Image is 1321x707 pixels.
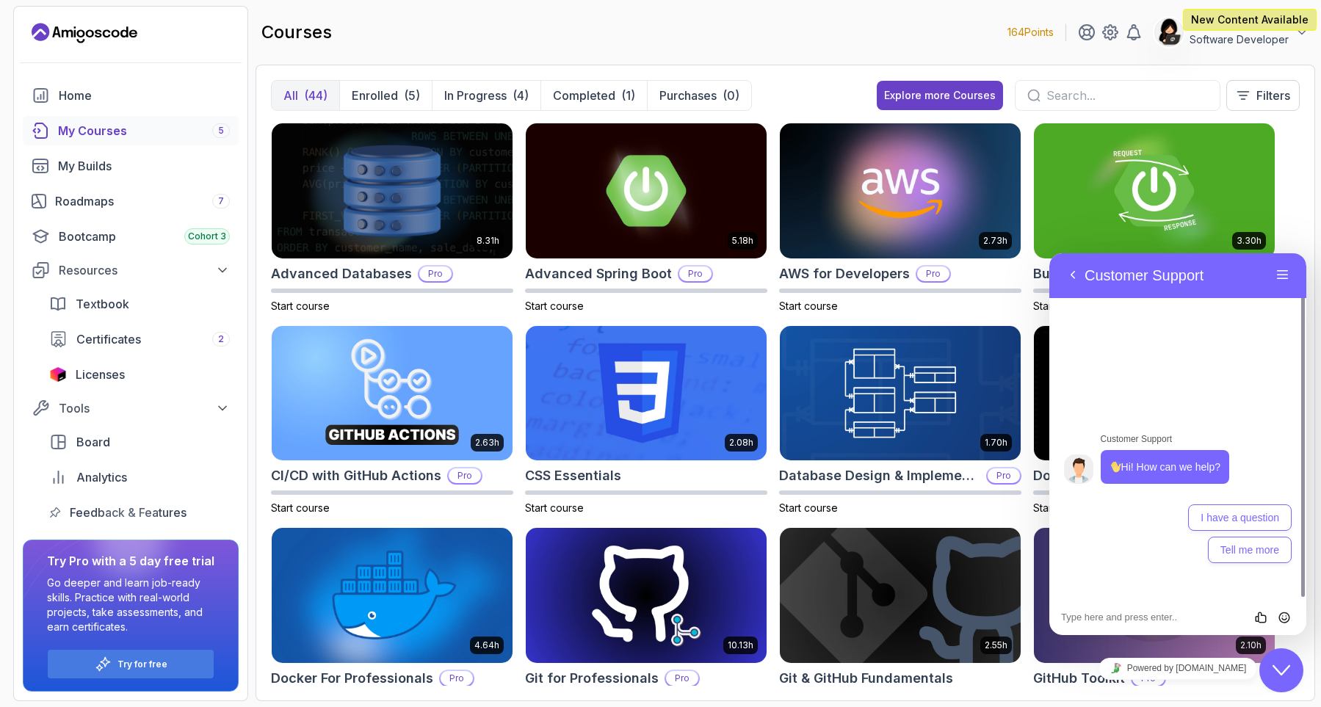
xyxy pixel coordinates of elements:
[283,87,298,104] p: All
[76,295,129,313] span: Textbook
[1007,25,1054,40] p: 164 Points
[1033,300,1092,312] span: Start course
[419,267,452,281] p: Pro
[218,195,224,207] span: 7
[32,21,137,45] a: Landing page
[23,116,239,145] a: courses
[513,87,529,104] div: (4)
[40,498,239,527] a: feedback
[59,261,230,279] div: Resources
[679,267,712,281] p: Pro
[877,81,1003,110] button: Explore more Courses
[352,87,398,104] p: Enrolled
[526,326,767,461] img: CSS Essentials card
[40,325,239,354] a: certificates
[76,330,141,348] span: Certificates
[659,87,717,104] p: Purchases
[884,88,996,103] div: Explore more Courses
[58,157,230,175] div: My Builds
[23,395,239,421] button: Tools
[525,300,584,312] span: Start course
[76,468,127,486] span: Analytics
[917,267,949,281] p: Pro
[525,465,621,486] h2: CSS Essentials
[779,668,953,689] h2: Git & GitHub Fundamentals
[218,333,224,345] span: 2
[1033,501,1092,514] span: Start course
[47,576,214,634] p: Go deeper and learn job-ready skills. Practice with real-world projects, take assessments, and ea...
[188,231,226,242] span: Cohort 3
[441,671,473,686] p: Pro
[474,639,499,651] p: 4.64h
[1190,32,1289,47] p: Software Developer
[1034,123,1275,258] img: Building APIs with Spring Boot card
[525,501,584,514] span: Start course
[1034,528,1275,663] img: GitHub Toolkit card
[58,122,230,139] div: My Courses
[117,659,167,670] a: Try for free
[1033,465,1216,486] h2: Docker for Java Developers
[988,468,1020,483] p: Pro
[432,81,540,110] button: In Progress(4)
[70,504,187,521] span: Feedback & Features
[526,528,767,663] img: Git for Professionals card
[218,125,224,137] span: 5
[475,437,499,449] p: 2.63h
[985,639,1007,651] p: 2.55h
[1154,18,1309,47] button: user profile image[PERSON_NAME]Software Developer
[271,264,412,284] h2: Advanced Databases
[666,671,698,686] p: Pro
[304,87,327,104] div: (44)
[540,81,647,110] button: Completed(1)
[477,235,499,247] p: 8.31h
[59,87,230,104] div: Home
[985,437,1007,449] p: 1.70h
[1049,253,1306,635] iframe: chat widget
[779,300,838,312] span: Start course
[1046,87,1208,104] input: Search...
[40,289,239,319] a: textbook
[1034,326,1275,461] img: Docker for Java Developers card
[983,235,1007,247] p: 2.73h
[780,123,1021,258] img: AWS for Developers card
[272,528,513,663] img: Docker For Professionals card
[271,300,330,312] span: Start course
[449,468,481,483] p: Pro
[23,151,239,181] a: builds
[55,192,230,210] div: Roadmaps
[647,81,751,110] button: Purchases(0)
[40,463,239,492] a: analytics
[779,264,910,284] h2: AWS for Developers
[76,433,110,451] span: Board
[779,465,980,486] h2: Database Design & Implementation
[1256,87,1290,104] p: Filters
[404,87,420,104] div: (5)
[40,427,239,457] a: board
[723,87,739,104] div: (0)
[1033,668,1125,689] h2: GitHub Toolkit
[553,87,615,104] p: Completed
[525,264,672,284] h2: Advanced Spring Boot
[23,257,239,283] button: Resources
[1259,648,1306,692] iframe: chat widget
[780,528,1021,663] img: Git & GitHub Fundamentals card
[732,235,753,247] p: 5.18h
[780,326,1021,461] img: Database Design & Implementation card
[272,81,339,110] button: All(44)
[272,123,513,258] img: Advanced Databases card
[261,21,332,44] h2: courses
[271,501,330,514] span: Start course
[525,668,659,689] h2: Git for Professionals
